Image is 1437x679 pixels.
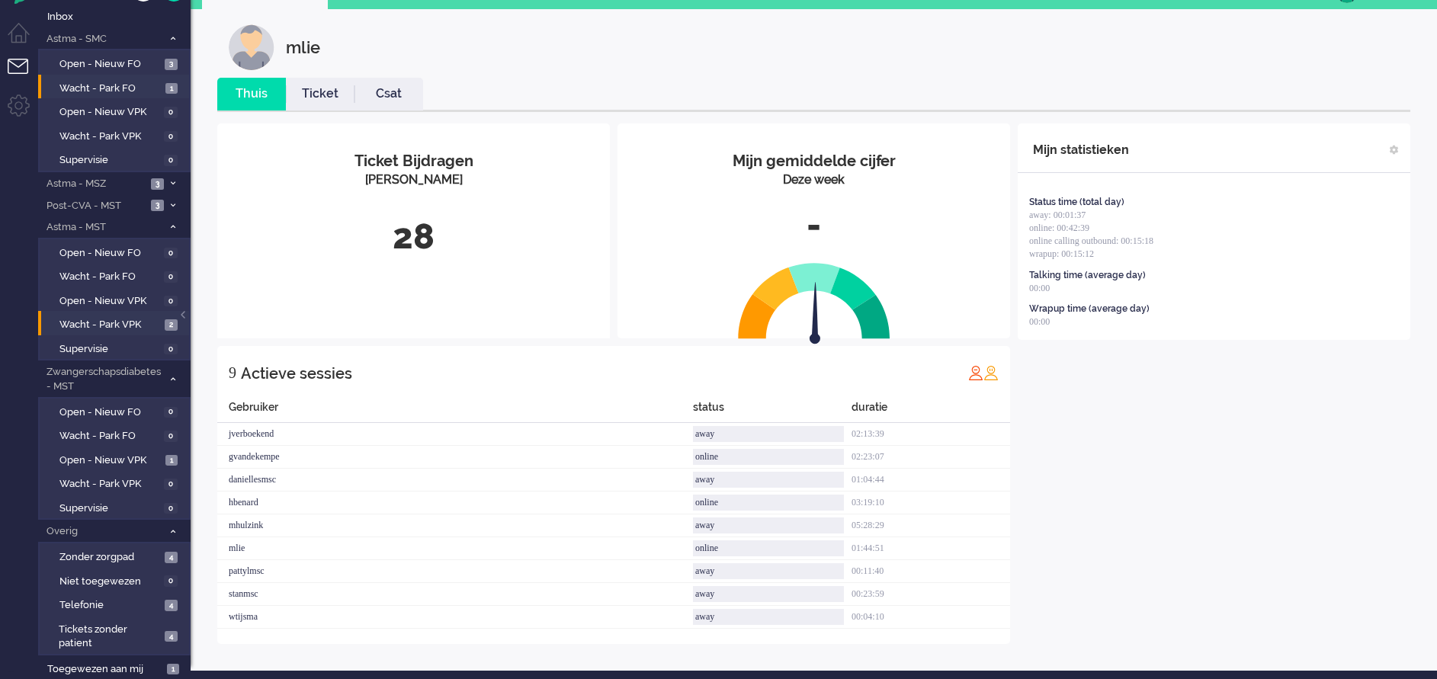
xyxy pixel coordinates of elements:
span: Telefonie [59,598,161,613]
div: 28 [229,212,598,262]
div: 05:28:29 [852,514,1010,537]
span: Astma - MST [44,220,162,235]
span: 4 [165,600,178,611]
span: away: 00:01:37 online: 00:42:39 online calling outbound: 00:15:18 wrapup: 00:15:12 [1029,210,1153,259]
div: [PERSON_NAME] [229,171,598,189]
span: Post-CVA - MST [44,199,146,213]
span: 00:00 [1029,283,1050,293]
span: Zwangerschapsdiabetes - MST [44,365,162,393]
span: Supervisie [59,342,160,357]
span: 3 [165,59,178,70]
div: away [693,563,844,579]
span: Open - Nieuw FO [59,57,161,72]
div: mlie [217,537,693,560]
div: online [693,540,844,556]
span: 0 [164,131,178,143]
div: 03:19:10 [852,492,1010,514]
span: 0 [164,575,178,587]
li: Csat [354,78,423,110]
img: semi_circle.svg [738,262,890,339]
div: 00:11:40 [852,560,1010,583]
div: Wrapup time (average day) [1029,303,1150,315]
li: Thuis [217,78,286,110]
span: Tickets zonder patient [59,623,160,651]
a: Wacht - Park VPK 0 [44,127,189,144]
span: 0 [164,503,178,514]
div: Mijn gemiddelde cijfer [629,150,999,172]
span: Wacht - Park FO [59,429,160,444]
div: 00:04:10 [852,606,1010,629]
span: 1 [167,664,179,675]
a: Tickets zonder patient 4 [44,620,189,651]
span: 0 [164,479,178,490]
a: Zonder zorgpad 4 [44,548,189,565]
div: away [693,586,844,602]
span: 4 [165,631,178,642]
div: daniellesmsc [217,469,693,492]
span: 0 [164,271,178,283]
span: Open - Nieuw FO [59,246,160,261]
div: pattylmsc [217,560,693,583]
span: 0 [164,407,178,418]
img: customer.svg [229,24,274,70]
span: 0 [164,248,178,259]
li: Dashboard menu [8,23,42,57]
div: stanmsc [217,583,693,606]
div: 01:04:44 [852,469,1010,492]
span: Inbox [47,10,191,24]
span: Niet toegewezen [59,575,160,589]
a: Open - Nieuw VPK 1 [44,451,189,468]
li: Admin menu [8,94,42,129]
div: 01:44:51 [852,537,1010,560]
div: Deze week [629,171,999,189]
a: Open - Nieuw FO 0 [44,403,189,420]
a: Open - Nieuw VPK 0 [44,292,189,309]
span: 0 [164,155,178,166]
div: hbenard [217,492,693,514]
a: Wacht - Park FO 0 [44,427,189,444]
div: 00:23:59 [852,583,1010,606]
div: online [693,495,844,511]
a: Wacht - Park FO 0 [44,267,189,284]
a: Wacht - Park VPK 2 [44,315,189,332]
span: Zonder zorgpad [59,550,161,565]
div: away [693,426,844,442]
img: arrow.svg [782,282,848,348]
a: Ticket [286,85,354,103]
a: Inbox [44,8,191,24]
div: mlie [286,24,320,70]
a: Open - Nieuw VPK 0 [44,103,189,120]
a: Telefonie 4 [44,596,189,613]
span: Supervisie [59,153,160,168]
span: 1 [165,83,178,94]
div: away [693,472,844,488]
span: Open - Nieuw VPK [59,294,160,309]
div: Actieve sessies [241,358,352,389]
div: status [693,399,852,423]
div: duratie [852,399,1010,423]
span: 0 [164,344,178,355]
span: 00:00 [1029,316,1050,327]
a: Wacht - Park FO 1 [44,79,189,96]
span: Toegewezen aan mij [47,662,162,677]
span: Astma - MSZ [44,177,146,191]
div: 02:13:39 [852,423,1010,446]
img: profile_red.svg [968,365,983,380]
div: gvandekempe [217,446,693,469]
a: Supervisie 0 [44,340,189,357]
a: Supervisie 0 [44,499,189,516]
span: 2 [165,319,178,331]
a: Toegewezen aan mij 1 [44,660,191,677]
div: away [693,609,844,625]
a: Open - Nieuw FO 3 [44,55,189,72]
span: 3 [151,178,164,190]
div: jverboekend [217,423,693,446]
span: Open - Nieuw VPK [59,453,162,468]
a: Thuis [217,85,286,103]
a: Open - Nieuw FO 0 [44,244,189,261]
span: 0 [164,296,178,307]
a: Niet toegewezen 0 [44,572,189,589]
span: Open - Nieuw VPK [59,105,160,120]
span: Astma - SMC [44,32,162,46]
span: 1 [165,455,178,466]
